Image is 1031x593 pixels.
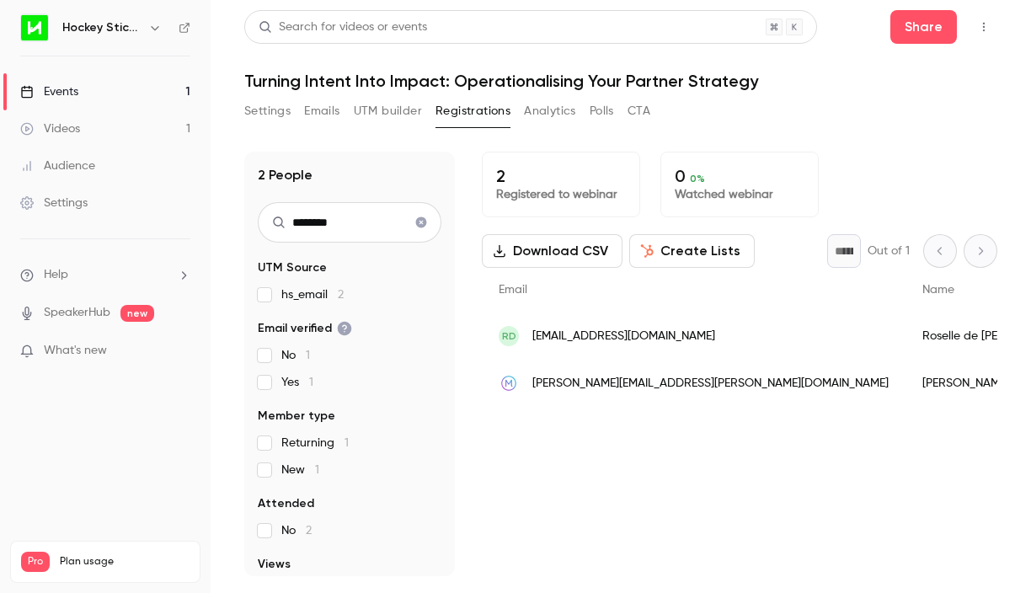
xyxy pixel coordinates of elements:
span: No [281,347,310,364]
button: Create Lists [629,234,755,268]
span: UTM Source [258,259,327,276]
p: 0 [675,166,804,186]
span: 1 [345,437,349,449]
span: Yes [281,374,313,391]
span: Pro [21,552,50,572]
span: Returning [281,435,349,451]
span: 0 % [690,173,705,184]
button: Share [890,10,957,44]
span: Plan usage [60,555,190,569]
div: Audience [20,158,95,174]
div: Settings [20,195,88,211]
span: Views [258,556,291,573]
span: No [281,522,312,539]
span: hs_email [281,286,344,303]
p: Watched webinar [675,186,804,203]
div: Search for videos or events [259,19,427,36]
span: New [281,462,319,478]
span: 1 [315,464,319,476]
span: Attended [258,495,314,512]
h6: Hockey Stick Advisory [62,19,142,36]
span: new [120,305,154,322]
span: 1 [306,350,310,361]
button: Registrations [435,98,510,125]
h1: 2 People [258,165,313,185]
span: [EMAIL_ADDRESS][DOMAIN_NAME] [532,328,715,345]
button: Download CSV [482,234,622,268]
span: Member type [258,408,335,425]
span: Email verified [258,320,352,337]
span: Rd [502,329,516,344]
span: 2 [306,525,312,537]
span: [PERSON_NAME][EMAIL_ADDRESS][PERSON_NAME][DOMAIN_NAME] [532,375,889,393]
img: Hockey Stick Advisory [21,14,48,41]
span: Name [922,284,954,296]
button: Emails [304,98,339,125]
p: Registered to webinar [496,186,626,203]
a: SpeakerHub [44,304,110,322]
span: Help [44,266,68,284]
img: marsello.com [499,373,519,393]
iframe: Noticeable Trigger [170,344,190,359]
li: help-dropdown-opener [20,266,190,284]
p: Out of 1 [868,243,910,259]
button: Settings [244,98,291,125]
span: Email [499,284,527,296]
h1: Turning Intent Into Impact: Operationalising Your Partner Strategy [244,71,997,91]
button: UTM builder [354,98,422,125]
button: Analytics [524,98,576,125]
div: Events [20,83,78,100]
button: CTA [628,98,650,125]
span: What's new [44,342,107,360]
span: 2 [338,289,344,301]
p: 2 [496,166,626,186]
span: 1 [309,377,313,388]
button: Polls [590,98,614,125]
div: Videos [20,120,80,137]
button: Clear search [408,209,435,236]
